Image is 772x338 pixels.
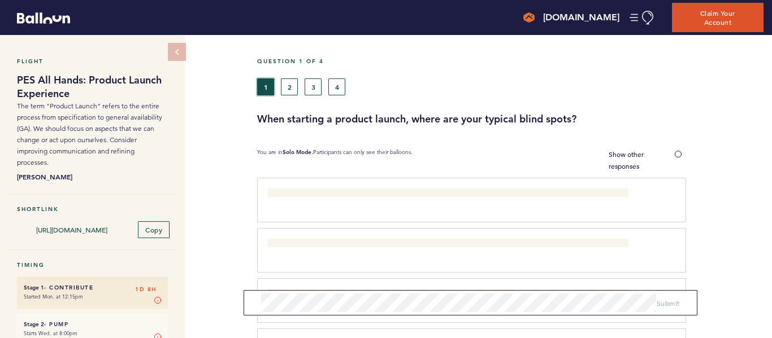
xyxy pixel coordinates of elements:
[657,299,680,308] span: Submit
[657,297,680,309] button: Submit
[257,58,764,65] h5: Question 1 of 4
[17,12,70,24] svg: Balloon
[543,11,619,24] h4: [DOMAIN_NAME]
[17,73,168,100] h1: PES All Hands: Product Launch Experience
[138,221,170,238] button: Copy
[24,284,44,291] small: Stage 1
[281,78,298,95] button: 2
[268,190,400,199] span: What the GA date is and why it was chosen.
[24,321,44,328] small: Stage 2
[8,11,70,23] a: Balloon
[17,171,168,182] b: [PERSON_NAME]
[257,148,413,172] p: You are in Participants can only see their balloons.
[257,78,274,95] button: 1
[609,150,644,170] span: Show other responses
[283,148,313,156] b: Solo Mode.
[24,321,161,328] h6: - Pump
[145,225,162,234] span: Copy
[135,284,157,295] span: 1D 8H
[24,330,77,337] time: Starts Wed. at 8:00pm
[17,205,168,213] h5: Shortlink
[17,58,168,65] h5: Flight
[328,78,345,95] button: 4
[672,3,764,32] button: Claim Your Account
[17,102,162,166] span: The term "Product Launch" refers to the entire process from specification to general availability...
[24,284,161,291] h6: - Contribute
[305,78,322,95] button: 3
[17,261,168,269] h5: Timing
[24,293,83,300] time: Started Mon. at 12:15pm
[630,11,655,25] button: Manage Account
[268,240,545,249] span: Having to research and look through the spec as CORE tends to be left out on a lot of them.
[257,112,764,126] h3: When starting a product launch, where are your typical blind spots?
